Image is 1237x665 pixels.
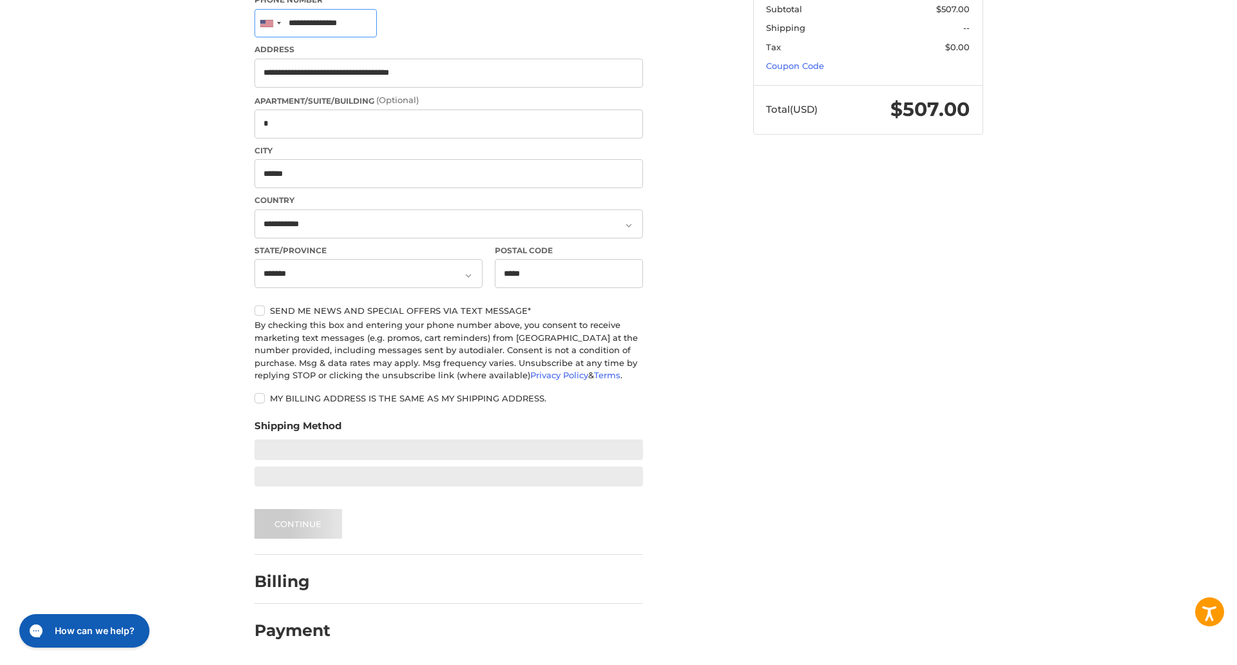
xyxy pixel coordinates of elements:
a: Privacy Policy [530,370,588,380]
label: My billing address is the same as my shipping address. [254,393,643,403]
span: Shipping [766,23,805,33]
h2: Billing [254,572,330,592]
a: Terms [594,370,620,380]
label: Address [254,44,643,55]
div: United States: +1 [255,10,285,37]
h2: How can we help? [42,15,122,28]
span: $507.00 [936,4,970,14]
label: Send me news and special offers via text message* [254,305,643,316]
span: Subtotal [766,4,802,14]
label: Apartment/Suite/Building [254,94,643,107]
span: $507.00 [890,97,970,121]
h2: Payment [254,621,331,641]
span: -- [963,23,970,33]
div: By checking this box and entering your phone number above, you consent to receive marketing text ... [254,319,643,382]
label: State/Province [254,245,483,256]
span: Tax [766,42,781,52]
span: $0.00 [945,42,970,52]
label: City [254,145,643,157]
label: Postal Code [495,245,643,256]
button: Gorgias live chat [6,5,137,38]
label: Country [254,195,643,206]
small: (Optional) [376,95,419,105]
a: Coupon Code [766,61,824,71]
button: Continue [254,509,342,539]
span: Total (USD) [766,103,818,115]
legend: Shipping Method [254,419,341,439]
